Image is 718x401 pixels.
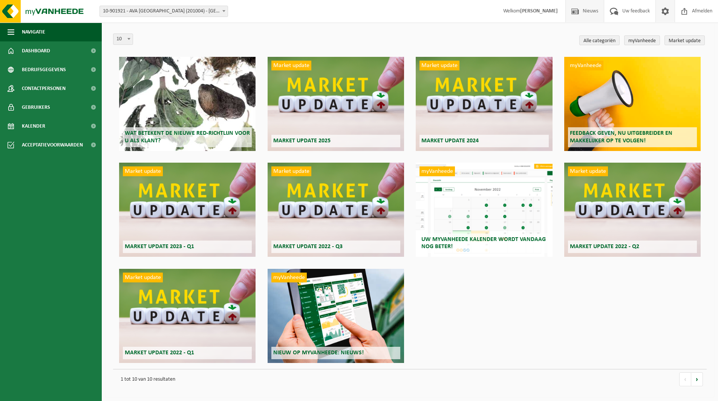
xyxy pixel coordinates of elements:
a: Market update Market update 2025 [268,57,404,151]
span: Contactpersonen [22,79,66,98]
span: Market update 2025 [273,138,331,144]
span: Market update 2022 - Q1 [125,350,194,356]
span: Gebruikers [22,98,50,117]
span: Bedrijfsgegevens [22,60,66,79]
span: 10 [113,34,133,44]
span: Market update [123,273,163,282]
a: Market update Market update 2022 - Q3 [268,163,404,257]
span: 10 [113,34,133,45]
span: Market update [271,61,311,70]
a: myVanheede Uw myVanheede kalender wordt vandaag nog beter! [416,163,552,257]
a: Wat betekent de nieuwe RED-richtlijn voor u als klant? [119,57,256,151]
span: Market update [568,166,608,176]
span: myVanheede [568,61,603,70]
span: Market update 2024 [421,138,479,144]
strong: [PERSON_NAME] [520,8,558,14]
a: vorige [679,372,691,386]
p: 1 tot 10 van 10 resultaten [117,373,672,386]
span: Wat betekent de nieuwe RED-richtlijn voor u als klant? [125,130,250,143]
span: Nieuw op myVanheede: Nieuws! [273,350,364,356]
a: Market update Market update 2022 - Q2 [564,163,701,257]
a: Market update Market update 2022 - Q1 [119,269,256,363]
a: volgende [691,372,703,386]
span: Dashboard [22,41,50,60]
a: myVanheede Feedback geven, nu uitgebreider en makkelijker op te volgen! [564,57,701,151]
span: Market update 2023 - Q1 [125,244,194,250]
span: Market update 2022 - Q3 [273,244,343,250]
span: Market update 2022 - Q2 [570,244,639,250]
span: Feedback geven, nu uitgebreider en makkelijker op te volgen! [570,130,672,143]
span: Acceptatievoorwaarden [22,136,83,154]
span: 10-901921 - AVA ANTWERPEN (201004) - ANTWERPEN [100,6,228,17]
a: Market update Market update 2023 - Q1 [119,163,256,257]
span: 10-901921 - AVA ANTWERPEN (201004) - ANTWERPEN [100,6,228,17]
span: Market update [123,166,163,176]
span: myVanheede [271,273,307,282]
a: myVanheede [624,35,660,45]
span: myVanheede [419,166,455,176]
a: Market update [664,35,705,45]
a: Market update Market update 2024 [416,57,552,151]
a: myVanheede Nieuw op myVanheede: Nieuws! [268,269,404,363]
span: Navigatie [22,23,45,41]
span: Kalender [22,117,45,136]
span: Market update [271,166,311,176]
span: Market update [419,61,459,70]
span: Uw myVanheede kalender wordt vandaag nog beter! [421,236,546,250]
a: Alle categoriën [579,35,620,45]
